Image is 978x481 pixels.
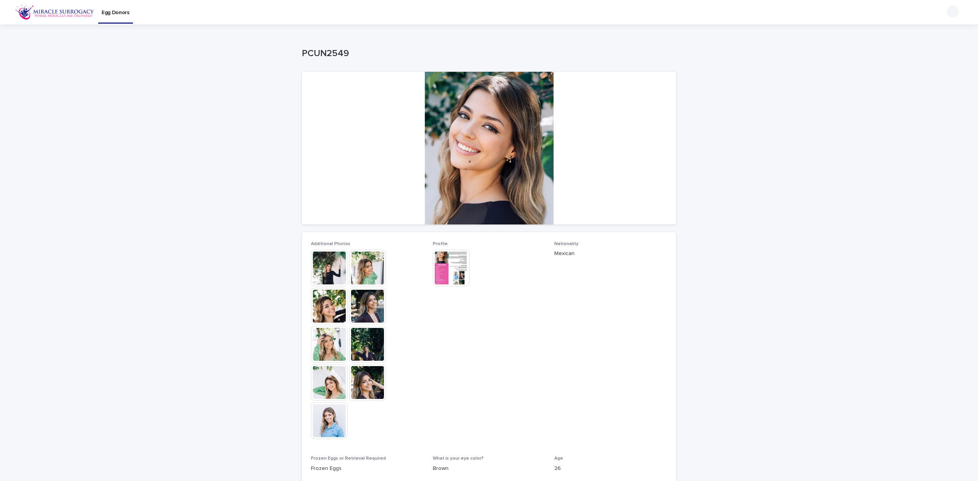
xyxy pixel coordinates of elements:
p: Brown [433,465,546,473]
img: OiFFDOGZQuirLhrlO1ag [15,5,94,20]
span: Frozen Eggs or Retrieval Required [311,456,386,461]
span: Nationality [554,242,578,246]
span: Profile [433,242,448,246]
p: 26 [554,465,667,473]
span: Additional Photos [311,242,350,246]
p: Mexican [554,250,667,258]
p: Frozen Eggs [311,465,424,473]
span: Age [554,456,563,461]
p: PCUN2549 [302,48,673,59]
span: What is your eye color? [433,456,484,461]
